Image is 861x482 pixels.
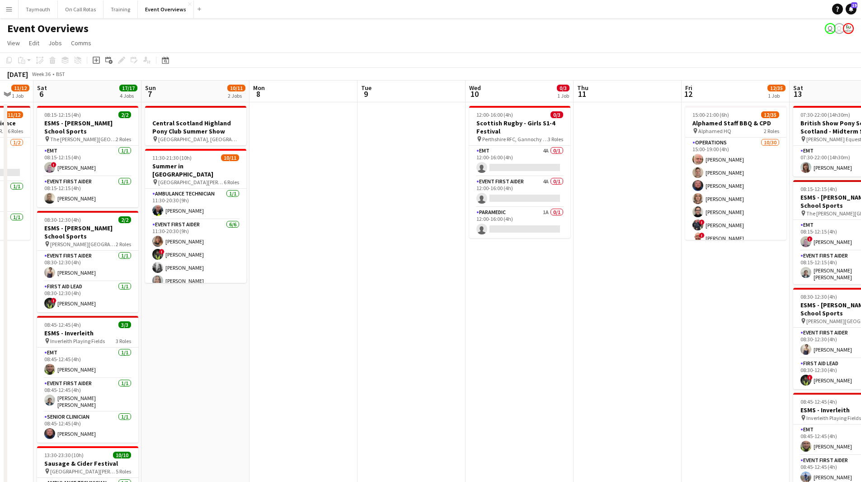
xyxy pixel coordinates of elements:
span: ! [699,233,705,238]
span: Jobs [48,39,62,47]
span: 07:30-22:00 (14h30m) [800,111,850,118]
a: Edit [25,37,43,49]
span: 12/35 [761,111,779,118]
span: Inverleith Playing Fields [806,415,861,421]
span: View [7,39,20,47]
h3: Central Scotland Highland Pony Club Summer Show [145,119,246,135]
app-card-role: EMT1/108:15-12:15 (4h)![PERSON_NAME] [37,146,138,177]
span: 6 Roles [224,179,239,186]
span: 6 [36,89,47,99]
span: [GEOGRAPHIC_DATA][PERSON_NAME], [GEOGRAPHIC_DATA] [158,179,224,186]
button: Taymouth [19,0,58,18]
a: View [4,37,24,49]
h3: Sausage & Cider Festival [37,459,138,468]
span: Week 36 [30,71,52,77]
app-card-role: Paramedic1A0/112:00-16:00 (4h) [469,207,570,238]
button: Event Overviews [138,0,194,18]
div: BST [56,71,65,77]
span: Wed [469,84,481,92]
span: 13 [792,89,803,99]
span: 08:15-12:15 (4h) [800,186,837,192]
span: 10/11 [227,85,245,91]
span: 5 Roles [116,468,131,475]
span: Sat [793,84,803,92]
a: Jobs [45,37,66,49]
span: 08:45-12:45 (4h) [800,398,837,405]
div: [DATE] [7,70,28,79]
app-job-card: 15:00-21:00 (6h)12/35Alphamed Staff BBQ & CPD Alphamed HQ2 RolesOperations10/3015:00-19:00 (4h)[P... [685,106,786,240]
a: Comms [67,37,95,49]
app-job-card: 11:30-21:30 (10h)10/11Summer in [GEOGRAPHIC_DATA] [GEOGRAPHIC_DATA][PERSON_NAME], [GEOGRAPHIC_DAT... [145,149,246,283]
span: 9 [360,89,372,99]
app-job-card: 08:45-12:45 (4h)3/3ESMS - Inverleith Inverleith Playing Fields3 RolesEMT1/108:45-12:45 (4h)[PERSO... [37,316,138,443]
h1: Event Overviews [7,22,89,35]
app-job-card: 08:15-12:15 (4h)2/2ESMS - [PERSON_NAME] School Sports The [PERSON_NAME][GEOGRAPHIC_DATA]2 RolesEM... [37,106,138,207]
div: 1 Job [768,92,785,99]
span: Comms [71,39,91,47]
span: 2 Roles [116,241,131,248]
app-card-role: Event First Aider6/611:30-20:30 (9h)[PERSON_NAME]![PERSON_NAME][PERSON_NAME][PERSON_NAME] [145,220,246,316]
span: 08:15-12:15 (4h) [44,111,81,118]
span: ! [51,162,56,167]
span: 12/35 [767,85,786,91]
span: 11:30-21:30 (10h) [152,154,192,161]
span: Thu [577,84,588,92]
span: 2 Roles [764,128,779,134]
span: Perthshire RFC, Gannochy Sports Pavilion [482,136,548,143]
span: Mon [253,84,265,92]
div: 4 Jobs [120,92,137,99]
span: 19 [851,2,857,8]
h3: Scottish Rugby - Girls S1-4 Festival [469,119,570,135]
h3: ESMS - [PERSON_NAME] School Sports [37,119,138,135]
span: 0/3 [550,111,563,118]
div: 12:00-16:00 (4h)0/3Scottish Rugby - Girls S1-4 Festival Perthshire RFC, Gannochy Sports Pavilion3... [469,106,570,238]
app-card-role: EMT4A0/112:00-16:00 (4h) [469,146,570,177]
span: 13:30-23:30 (10h) [44,452,84,458]
span: 0/3 [557,85,569,91]
app-card-role: Senior Clinician1/108:45-12:45 (4h)[PERSON_NAME] [37,412,138,443]
app-card-role: Event First Aider1/108:15-12:15 (4h)[PERSON_NAME] [37,177,138,207]
span: 2/2 [118,111,131,118]
span: Sun [145,84,156,92]
div: Central Scotland Highland Pony Club Summer Show [GEOGRAPHIC_DATA], [GEOGRAPHIC_DATA] [145,106,246,145]
span: 8 [252,89,265,99]
span: 3 Roles [116,338,131,344]
button: Training [104,0,138,18]
span: Edit [29,39,39,47]
app-card-role: Event First Aider1/108:45-12:45 (4h)[PERSON_NAME] [PERSON_NAME] [37,378,138,412]
div: 1 Job [12,92,29,99]
h3: Summer in [GEOGRAPHIC_DATA] [145,162,246,178]
span: 10 [468,89,481,99]
app-card-role: Event First Aider1/108:30-12:30 (4h)[PERSON_NAME] [37,251,138,282]
span: 08:30-12:30 (4h) [44,216,81,223]
span: 11 [576,89,588,99]
app-job-card: 08:30-12:30 (4h)2/2ESMS - [PERSON_NAME] School Sports [PERSON_NAME][GEOGRAPHIC_DATA]2 RolesEvent ... [37,211,138,312]
span: 11/12 [11,85,29,91]
span: 10/11 [221,154,239,161]
span: Alphamed HQ [698,128,731,134]
app-card-role: Event First Aider4A0/112:00-16:00 (4h) [469,177,570,207]
app-card-role: First Aid Lead1/108:30-12:30 (4h)![PERSON_NAME] [37,282,138,312]
span: 11/12 [5,111,23,118]
span: Inverleith Playing Fields [50,338,105,344]
div: 1 Job [557,92,569,99]
span: Tue [361,84,372,92]
span: [PERSON_NAME][GEOGRAPHIC_DATA] [50,241,116,248]
span: 2 Roles [116,136,131,143]
span: 08:45-12:45 (4h) [44,321,81,328]
span: ! [159,249,165,254]
span: 2/2 [118,216,131,223]
button: On Call Rotas [58,0,104,18]
span: 08:30-12:30 (4h) [800,293,837,300]
span: ! [51,298,56,303]
span: 3 Roles [548,136,563,143]
span: 12:00-16:00 (4h) [476,111,513,118]
span: ! [807,236,813,242]
span: 10/10 [113,452,131,458]
span: Fri [685,84,692,92]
